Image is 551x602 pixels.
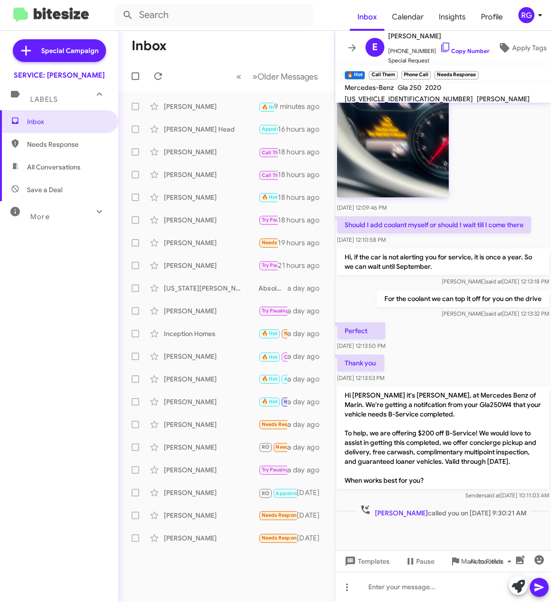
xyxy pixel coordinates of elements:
div: [PERSON_NAME] [164,170,258,179]
span: [PERSON_NAME] [375,509,428,517]
span: Special Campaign [41,46,98,55]
span: Needs Response [27,140,107,149]
div: a day ago [287,329,327,338]
div: At [258,532,297,543]
div: 19 hours ago [278,238,327,248]
span: Gla 250 [398,83,421,92]
span: called you on [DATE] 9:30:21 AM [356,504,530,518]
div: Absolutely! We can assist with the recall repairs and services. Please let me know a convenient t... [258,283,287,293]
div: 9 minutes ago [274,102,327,111]
span: Call Them [262,172,286,178]
div: what is the best day and time for you next week? [258,214,278,225]
div: Okay thanks just wanted to confirm, I'll get it done [258,464,287,475]
span: 🔥 Hot [262,376,278,382]
div: Inbound Call [258,487,297,498]
span: 2020 [425,83,441,92]
small: Needs Response [435,71,478,80]
div: RG [518,7,534,23]
small: Phone Call [401,71,431,80]
span: E [372,40,378,55]
div: a day ago [287,306,327,316]
button: Next [247,67,323,86]
button: Mark Inactive [442,553,510,570]
div: You are all set! I will send you a link for the loaner; just fill it out before [DATE] morning, t... [258,396,287,407]
div: 21 hours ago [278,261,327,270]
nav: Page navigation example [231,67,323,86]
div: [PERSON_NAME] [164,443,258,452]
span: [US_VEHICLE_IDENTIFICATION_NUMBER] [345,95,473,103]
button: Auto Fields [462,553,523,570]
span: [DATE] 12:09:46 PM [337,204,387,211]
span: All Conversations [27,162,80,172]
div: Just had b service few weeks ago [258,168,278,180]
a: Calendar [384,3,431,31]
span: Call Them [262,150,286,156]
span: Apply Tags [512,39,547,56]
p: Should I add coolant myself or should I wait till I come there [337,216,531,233]
div: Thank you so much [258,328,287,339]
span: Pause [416,553,435,570]
span: APPOINTMENT SET [284,376,330,382]
span: Important [284,398,309,405]
div: [PERSON_NAME] [164,374,258,384]
div: [PERSON_NAME] [164,488,258,497]
span: Try Pausing [262,308,289,314]
span: Save a Deal [27,185,62,195]
div: a day ago [287,352,327,361]
div: [DATE] [297,511,327,520]
div: Inception Homes [164,329,258,338]
button: Templates [335,553,397,570]
div: [PERSON_NAME] [164,306,258,316]
div: Hi [PERSON_NAME] it's Doctor a I am interested in getting a new 550 GL or 450 GL to to lease pote... [258,442,287,452]
p: Thank you [337,354,384,372]
span: said at [486,310,502,317]
p: Hi [PERSON_NAME] it's [PERSON_NAME], at Mercedes Benz of Marin. We're getting a notifcation from ... [337,387,549,489]
span: [DATE] 12:10:58 PM [337,236,386,243]
div: [PERSON_NAME] [164,238,258,248]
span: Needs Response [262,239,302,246]
div: Liked “yes” [258,192,278,203]
span: Needs Response [262,535,302,541]
span: said at [484,492,500,499]
p: For the coolant we can top it off for you on the drive [377,290,549,307]
span: Call Them [284,354,309,360]
div: [PERSON_NAME] [164,193,258,202]
div: Looking to sell the car [258,419,287,430]
div: a day ago [287,420,327,429]
div: [PERSON_NAME] [164,261,258,270]
span: [PERSON_NAME] [388,30,489,42]
div: a day ago [287,374,327,384]
h1: Inbox [132,38,167,53]
div: Ok! [258,260,278,271]
div: 18 hours ago [278,215,327,225]
span: Needs Response [262,512,302,518]
span: Mercedes-Benz [345,83,394,92]
div: [PERSON_NAME] [164,352,258,361]
p: Perfect [337,322,385,339]
span: Older Messages [258,71,318,82]
div: Inbound Call [258,100,274,112]
span: RO [262,490,269,496]
span: Needs Response [262,421,302,427]
div: Okie dokie thanks! [258,350,287,362]
div: [PERSON_NAME] [164,465,258,475]
div: [PERSON_NAME] [164,397,258,407]
div: 16 hours ago [278,124,327,134]
button: Previous [231,67,247,86]
a: Profile [473,3,510,31]
a: Special Campaign [13,39,106,62]
a: Inbox [350,3,384,31]
button: RG [510,7,541,23]
div: As a counter note, our Land Rover was being serviced at the same time. Super organized and friend... [258,237,278,248]
div: Many thanks. [258,124,278,134]
span: Inbox [27,117,107,126]
div: [PERSON_NAME] [164,215,258,225]
div: Hi [PERSON_NAME], thank you for confirming. I’ve reserved your B-Service appointment for [DATE], ... [258,373,287,384]
span: Needs Response [275,444,316,450]
div: I understand, just let me know when you're back and we can schedule your service appointment at y... [258,305,287,316]
span: 🔥 Hot [262,104,278,110]
div: a day ago [287,397,327,407]
span: » [252,71,258,82]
